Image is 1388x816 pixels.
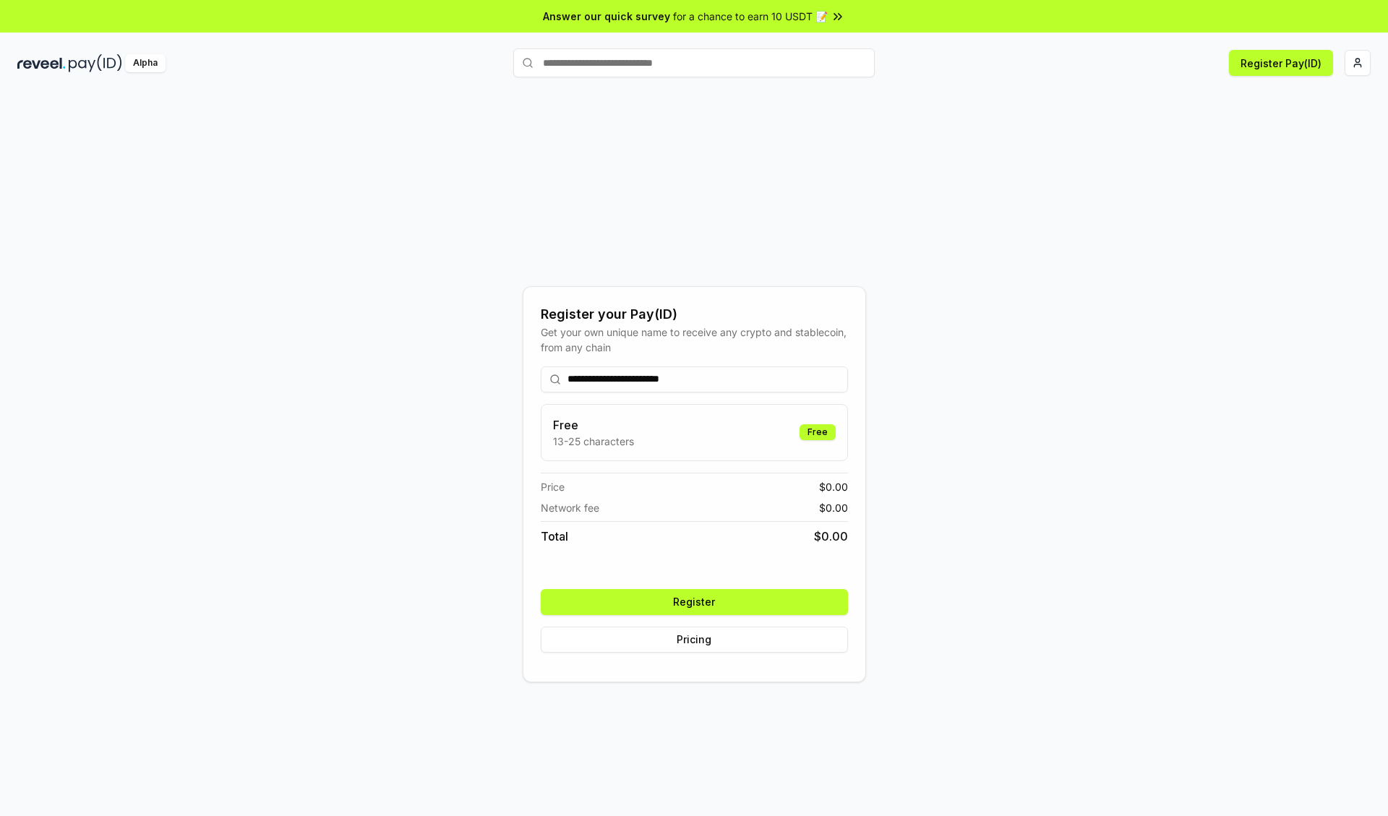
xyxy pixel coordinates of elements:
[541,325,848,355] div: Get your own unique name to receive any crypto and stablecoin, from any chain
[553,434,634,449] p: 13-25 characters
[541,528,568,545] span: Total
[819,479,848,494] span: $ 0.00
[1229,50,1333,76] button: Register Pay(ID)
[819,500,848,515] span: $ 0.00
[673,9,828,24] span: for a chance to earn 10 USDT 📝
[541,627,848,653] button: Pricing
[814,528,848,545] span: $ 0.00
[541,304,848,325] div: Register your Pay(ID)
[69,54,122,72] img: pay_id
[125,54,166,72] div: Alpha
[553,416,634,434] h3: Free
[541,479,565,494] span: Price
[800,424,836,440] div: Free
[541,589,848,615] button: Register
[541,500,599,515] span: Network fee
[543,9,670,24] span: Answer our quick survey
[17,54,66,72] img: reveel_dark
